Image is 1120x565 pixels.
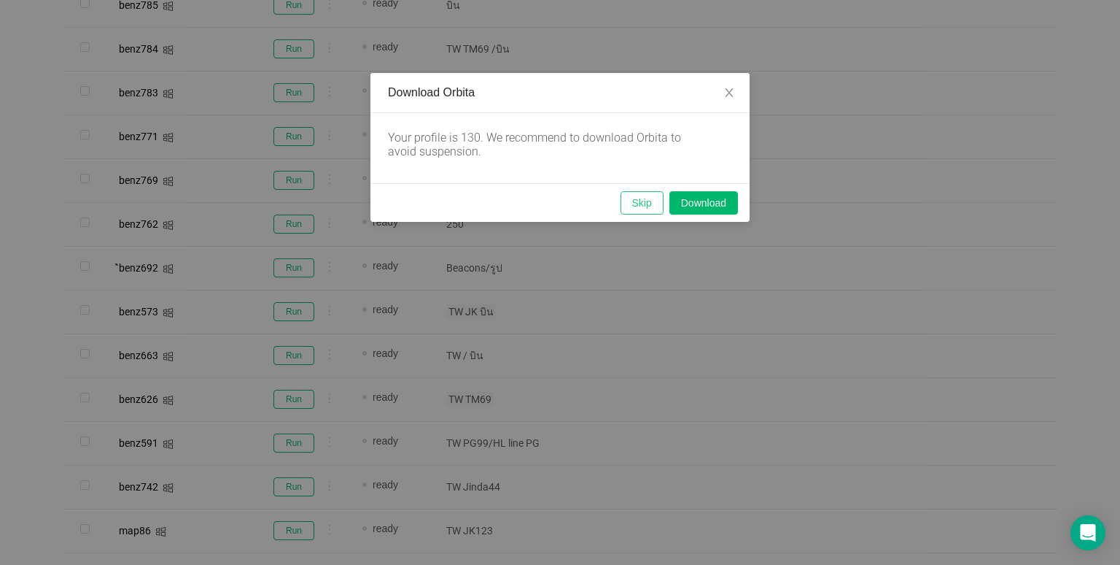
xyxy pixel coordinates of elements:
div: Your profile is 130. We recommend to download Orbita to avoid suspension. [388,131,709,158]
div: Open Intercom Messenger [1070,515,1105,550]
i: icon: close [723,87,735,99]
button: Close [709,73,750,114]
div: Download Orbita [388,85,732,101]
button: Download [669,191,738,215]
button: Skip [621,191,664,215]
